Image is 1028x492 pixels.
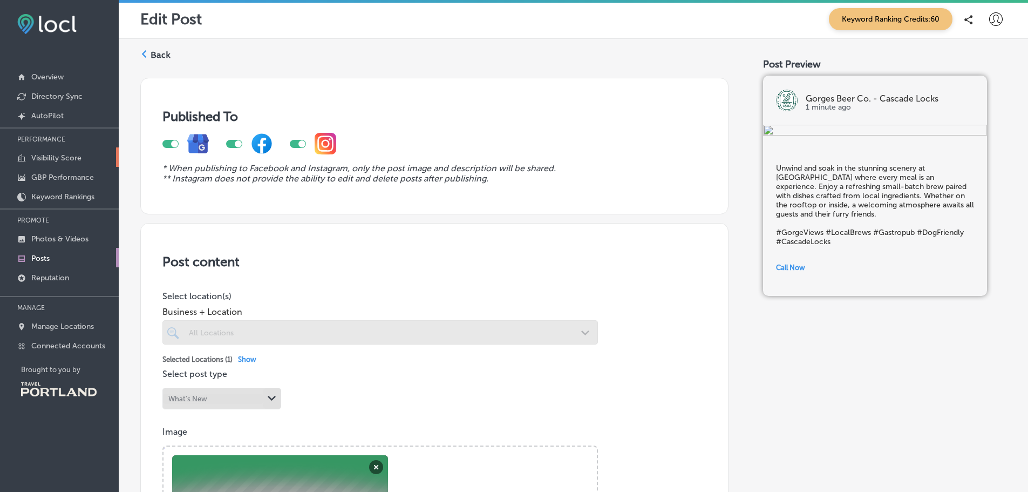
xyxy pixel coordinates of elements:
[31,254,50,263] p: Posts
[806,103,974,112] p: 1 minute ago
[140,10,202,28] p: Edit Post
[151,49,171,61] label: Back
[31,173,94,182] p: GBP Performance
[162,427,706,437] p: Image
[31,92,83,101] p: Directory Sync
[162,307,598,317] span: Business + Location
[31,111,64,120] p: AutoPilot
[162,173,488,184] i: ** Instagram does not provide the ability to edit and delete posts after publishing.
[776,164,974,246] h5: Unwind and soak in the stunning scenery at [GEOGRAPHIC_DATA] where every meal is an experience. E...
[17,14,77,34] img: fda3e92497d09a02dc62c9cd864e3231.png
[31,322,94,331] p: Manage Locations
[763,58,1006,70] div: Post Preview
[31,341,105,351] p: Connected Accounts
[162,369,706,379] p: Select post type
[31,234,88,244] p: Photos & Videos
[31,153,81,163] p: Visibility Score
[162,163,556,173] i: * When publishing to Facebook and Instagram, only the post image and description will be shared.
[776,90,798,111] img: logo
[21,382,97,396] img: Travel Portland
[21,366,119,374] p: Brought to you by
[162,254,706,269] h3: Post content
[31,273,69,282] p: Reputation
[31,192,94,201] p: Keyword Rankings
[162,291,598,301] p: Select location(s)
[806,95,974,103] p: Gorges Beer Co. - Cascade Locks
[168,395,207,403] div: What's New
[31,72,64,82] p: Overview
[763,125,987,138] img: 0851374e-269d-4e6b-aaa8-55da9e3b55b9
[162,355,233,363] span: Selected Locations ( 1 )
[164,447,241,457] a: Powered by PQINA
[238,355,256,363] span: Show
[776,264,805,272] span: Call Now
[829,8,952,30] span: Keyword Ranking Credits: 60
[162,109,706,124] h3: Published To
